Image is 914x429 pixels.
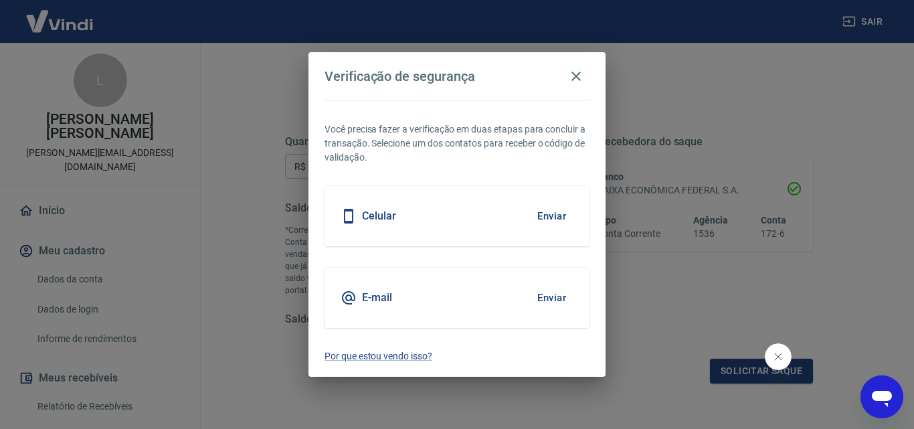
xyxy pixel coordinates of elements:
[765,343,792,370] iframe: Fechar mensagem
[325,122,589,165] p: Você precisa fazer a verificação em duas etapas para concluir a transação. Selecione um dos conta...
[325,68,475,84] h4: Verificação de segurança
[530,284,573,312] button: Enviar
[362,209,396,223] h5: Celular
[362,291,392,305] h5: E-mail
[8,9,112,20] span: Olá! Precisa de ajuda?
[530,202,573,230] button: Enviar
[860,375,903,418] iframe: Botão para abrir a janela de mensagens
[325,349,589,363] a: Por que estou vendo isso?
